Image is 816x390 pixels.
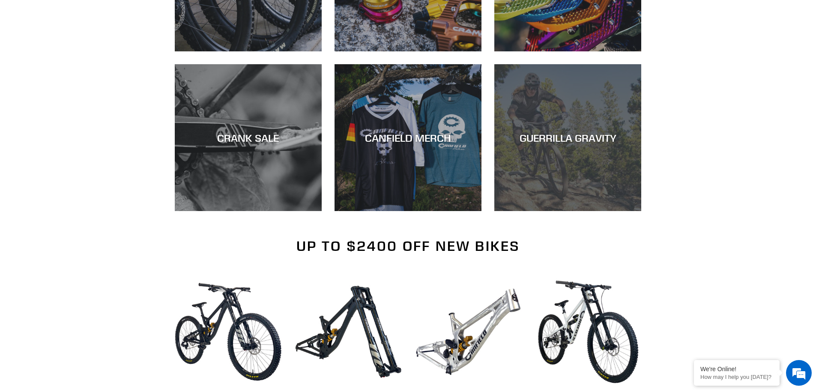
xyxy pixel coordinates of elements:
[27,43,49,64] img: d_696896380_company_1647369064580_696896380
[4,234,163,264] textarea: Type your message and hit 'Enter'
[50,108,118,194] span: We're online!
[494,131,641,144] div: GUERRILLA GRAVITY
[140,4,161,25] div: Minimize live chat window
[175,64,322,211] a: CRANK SALE
[175,131,322,144] div: CRANK SALE
[57,48,157,59] div: Chat with us now
[700,374,773,380] p: How may I help you today?
[335,131,481,144] div: CANFIELD MERCH
[700,366,773,372] div: We're Online!
[494,64,641,211] a: GUERRILLA GRAVITY
[9,47,22,60] div: Navigation go back
[175,238,642,254] h2: Up to $2400 Off New Bikes
[335,64,481,211] a: CANFIELD MERCH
